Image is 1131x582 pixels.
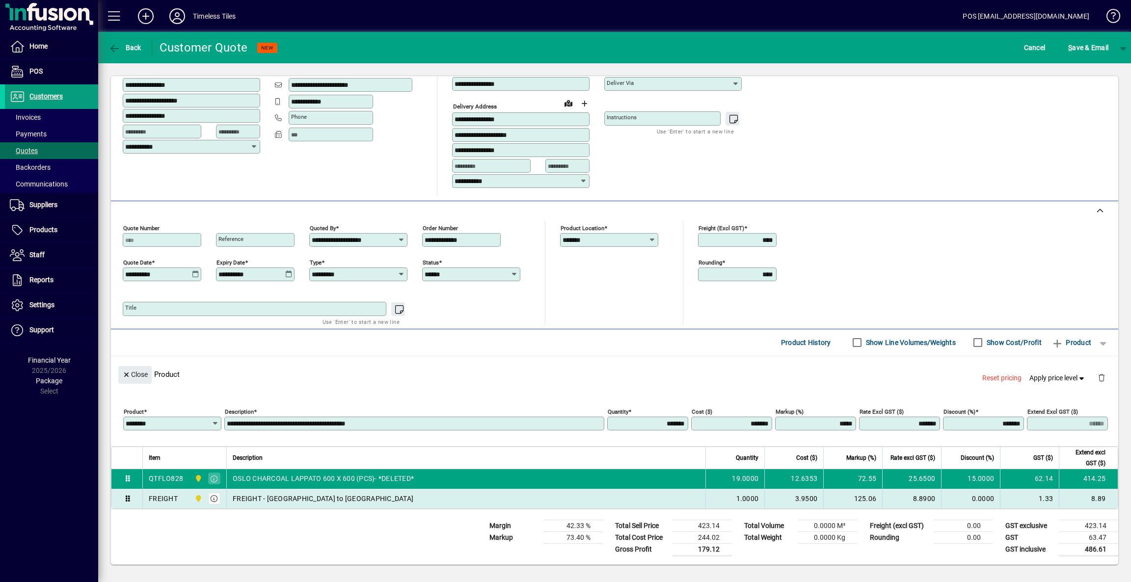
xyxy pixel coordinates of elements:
[1065,447,1105,469] span: Extend excl GST ($)
[5,268,98,292] a: Reports
[1027,408,1078,415] mat-label: Extend excl GST ($)
[485,520,543,531] td: Margin
[798,520,857,531] td: 0.0000 M³
[310,224,336,231] mat-label: Quoted by
[5,159,98,176] a: Backorders
[1000,543,1059,556] td: GST inclusive
[423,259,439,265] mat-label: Status
[889,474,935,483] div: 25.6500
[776,408,804,415] mat-label: Markup (%)
[673,531,731,543] td: 244.02
[934,520,993,531] td: 0.00
[98,39,152,56] app-page-header-button: Back
[764,489,823,508] td: 3.9500
[890,452,935,463] span: Rate excl GST ($)
[732,474,758,483] span: 19.0000
[5,218,98,242] a: Products
[28,356,71,364] span: Financial Year
[123,224,160,231] mat-label: Quote number
[193,8,236,24] div: Timeless Tiles
[149,452,161,463] span: Item
[1000,489,1059,508] td: 1.33
[889,494,935,503] div: 8.8900
[1059,489,1118,508] td: 8.89
[29,42,48,50] span: Home
[5,293,98,317] a: Settings
[864,338,956,347] label: Show Line Volumes/Weights
[739,520,798,531] td: Total Volume
[1059,520,1118,531] td: 423.14
[123,259,152,265] mat-label: Quote date
[10,163,51,171] span: Backorders
[291,113,307,120] mat-label: Phone
[10,113,41,121] span: Invoices
[118,366,152,384] button: Close
[29,326,54,334] span: Support
[576,96,592,111] button: Choose address
[1047,334,1096,351] button: Product
[961,452,994,463] span: Discount (%)
[192,493,203,504] span: Dunedin
[5,318,98,343] a: Support
[943,408,975,415] mat-label: Discount (%)
[233,474,414,483] span: OSLO CHARCOAL LAPPATO 600 X 600 (PCS)- *DELETED*
[323,316,400,327] mat-hint: Use 'Enter' to start a new line
[233,452,263,463] span: Description
[673,520,731,531] td: 423.14
[865,520,934,531] td: Freight (excl GST)
[865,531,934,543] td: Rounding
[29,276,54,284] span: Reports
[5,142,98,159] a: Quotes
[10,130,47,138] span: Payments
[485,531,543,543] td: Markup
[941,489,1000,508] td: 0.0000
[261,45,273,51] span: NEW
[610,543,673,556] td: Gross Profit
[1000,531,1059,543] td: GST
[610,520,673,531] td: Total Sell Price
[29,92,63,100] span: Customers
[736,494,759,503] span: 1.0000
[122,367,148,383] span: Close
[29,251,45,259] span: Staff
[233,494,413,503] span: FREIGHT - [GEOGRAPHIC_DATA] to [GEOGRAPHIC_DATA]
[162,7,193,25] button: Profile
[610,531,673,543] td: Total Cost Price
[125,304,136,311] mat-label: Title
[29,226,57,234] span: Products
[781,335,831,350] span: Product History
[764,469,823,489] td: 12.6353
[192,473,203,484] span: Dunedin
[29,67,43,75] span: POS
[1068,40,1108,55] span: ave & Email
[561,224,604,231] mat-label: Product location
[160,40,248,55] div: Customer Quote
[225,408,254,415] mat-label: Description
[423,224,458,231] mat-label: Order number
[798,531,857,543] td: 0.0000 Kg
[561,95,576,111] a: View on map
[1090,373,1113,382] app-page-header-button: Delete
[985,338,1042,347] label: Show Cost/Profit
[1024,40,1046,55] span: Cancel
[5,193,98,217] a: Suppliers
[5,243,98,267] a: Staff
[1000,520,1059,531] td: GST exclusive
[1051,335,1091,350] span: Product
[1025,369,1090,387] button: Apply price level
[823,489,882,508] td: 125.06
[10,147,38,155] span: Quotes
[823,469,882,489] td: 72.55
[1000,469,1059,489] td: 62.14
[106,39,144,56] button: Back
[846,452,876,463] span: Markup (%)
[982,373,1022,383] span: Reset pricing
[124,408,144,415] mat-label: Product
[5,109,98,126] a: Invoices
[963,8,1089,24] div: POS [EMAIL_ADDRESS][DOMAIN_NAME]
[5,34,98,59] a: Home
[29,301,54,309] span: Settings
[231,61,247,77] a: View on map
[1059,531,1118,543] td: 63.47
[1090,366,1113,390] button: Delete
